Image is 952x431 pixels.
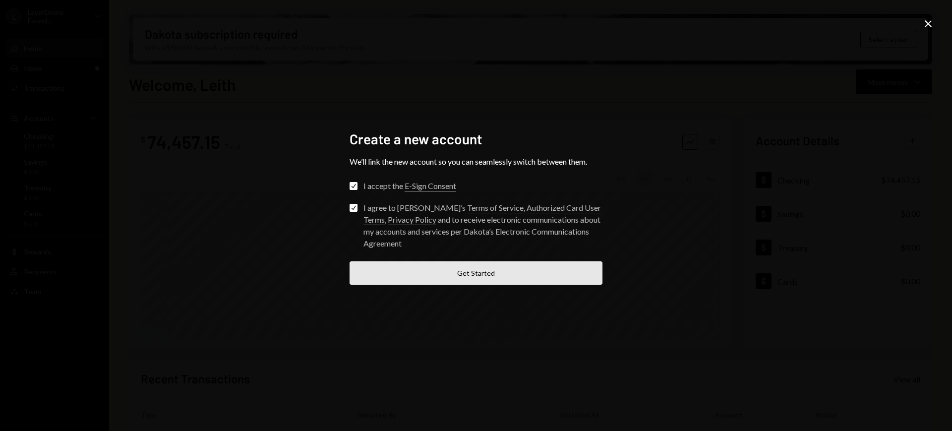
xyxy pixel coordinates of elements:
div: I accept the [363,180,456,192]
a: Privacy Policy [388,215,436,225]
div: We’ll link the new account so you can seamlessly switch between them. [350,157,602,166]
button: I agree to [PERSON_NAME]’s Terms of Service, Authorized Card User Terms, Privacy Policy and to re... [350,204,357,212]
h2: Create a new account [350,129,602,149]
a: Authorized Card User Terms [363,203,601,225]
a: Terms of Service [467,203,524,213]
a: E-Sign Consent [405,181,456,191]
button: Get Started [350,261,602,285]
button: I accept the E-Sign Consent [350,182,357,190]
div: I agree to [PERSON_NAME]’s , , and to receive electronic communications about my accounts and ser... [363,202,602,249]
